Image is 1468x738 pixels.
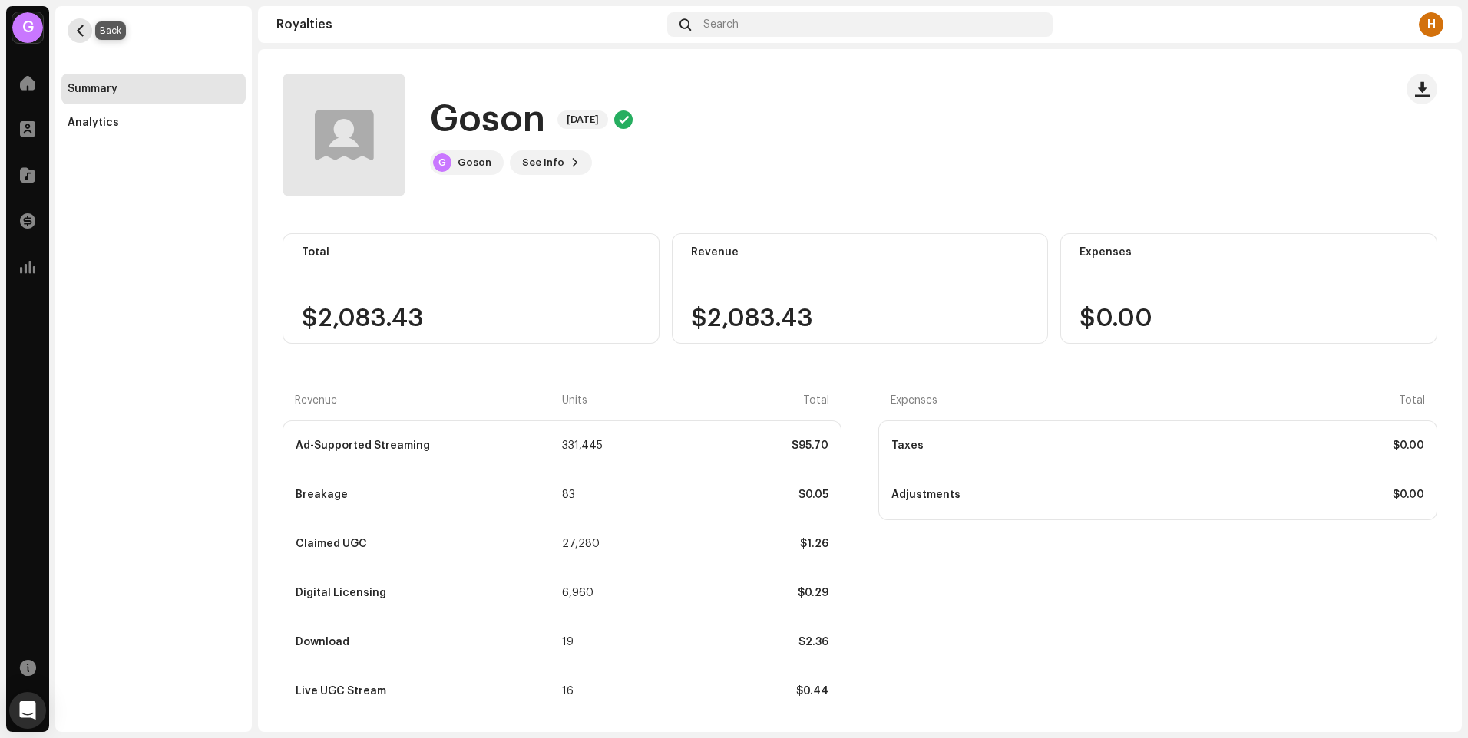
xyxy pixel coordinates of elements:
[296,587,559,599] div: Digital Licensing
[283,233,660,344] re-o-card-value: Total
[703,18,739,31] span: Search
[12,12,43,43] div: G
[296,636,559,648] div: Download
[562,440,615,452] div: 331,445
[61,107,246,138] re-m-nav-item: Analytics
[458,156,491,169] div: Goson
[618,636,828,648] div: $2.36
[1159,394,1425,407] div: Total
[618,489,828,501] div: $0.05
[68,117,119,129] div: Analytics
[618,587,828,599] div: $0.29
[9,692,46,729] div: Open Intercom Messenger
[295,394,559,407] div: Revenue
[618,394,829,407] div: Total
[562,685,615,697] div: 16
[296,685,559,697] div: Live UGC Stream
[1159,440,1424,452] div: $0.00
[522,147,564,178] span: See Info
[68,83,117,95] div: Summary
[891,394,1156,407] div: Expenses
[618,685,828,697] div: $0.44
[691,246,1030,259] div: Revenue
[296,489,559,501] div: Breakage
[618,440,828,452] div: $95.70
[430,95,545,144] h1: Goson
[672,233,1049,344] re-o-card-value: Revenue
[510,150,592,175] button: See Info
[891,489,1156,501] div: Adjustments
[891,440,1156,452] div: Taxes
[618,538,828,550] div: $1.26
[296,538,559,550] div: Claimed UGC
[562,538,615,550] div: 27,280
[296,440,559,452] div: Ad-Supported Streaming
[61,74,246,104] re-m-nav-item: Summary
[562,587,615,599] div: 6,960
[1159,489,1424,501] div: $0.00
[433,153,451,172] div: G
[562,394,615,407] div: Units
[557,110,608,129] span: [DATE]
[302,246,640,259] div: Total
[1060,233,1437,344] re-o-card-value: Expenses
[276,18,661,31] div: Royalties
[1419,12,1443,37] div: H
[1080,246,1418,259] div: Expenses
[562,489,615,501] div: 83
[562,636,615,648] div: 19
